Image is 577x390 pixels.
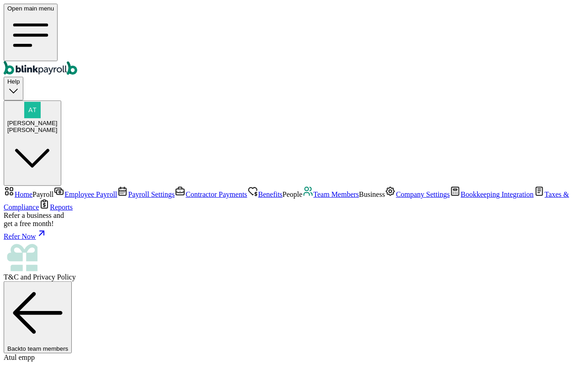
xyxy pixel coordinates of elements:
span: Contractor Payments [186,190,247,198]
a: Benefits [247,190,283,198]
a: Company Settings [385,190,450,198]
a: Bookkeeping Integration [450,190,534,198]
button: [PERSON_NAME][PERSON_NAME] [4,100,61,186]
span: Home [15,190,32,198]
a: Reports [39,203,73,211]
span: to team members [21,345,69,352]
div: Atul empp [4,353,573,362]
a: Home [4,190,32,198]
span: Payroll [32,190,53,198]
span: Back [7,345,68,352]
button: Open main menu [4,4,58,61]
span: Payroll Settings [128,190,175,198]
span: T&C [4,273,19,281]
span: Reports [50,203,73,211]
a: Refer Now [4,228,573,241]
button: Help [4,77,23,100]
span: Employee Payroll [64,190,117,198]
span: Help [7,78,20,85]
span: Bookkeeping Integration [461,190,534,198]
span: Open main menu [7,5,54,12]
a: Contractor Payments [175,190,247,198]
nav: Sidebar [4,186,573,281]
a: Employee Payroll [53,190,117,198]
a: Team Members [303,190,359,198]
div: [PERSON_NAME] [7,126,58,133]
span: Company Settings [396,190,450,198]
nav: Global [4,4,573,77]
span: and [4,273,76,281]
iframe: Chat Widget [531,346,577,390]
span: Business [359,190,385,198]
button: Backto team members [4,281,72,353]
span: Privacy Policy [33,273,76,281]
div: Refer a business and get a free month! [4,211,573,228]
span: Team Members [314,190,359,198]
a: Payroll Settings [117,190,175,198]
span: People [283,190,303,198]
span: [PERSON_NAME] [7,120,58,126]
span: Benefits [258,190,283,198]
